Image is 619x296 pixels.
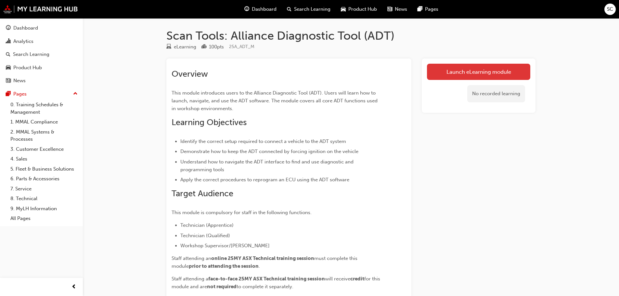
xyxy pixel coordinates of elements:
span: Learning Objectives [172,117,247,127]
span: chart-icon [6,39,11,45]
span: will receive [325,276,350,282]
span: Understand how to navigate the ADT interface to find and use diagnostic and programming tools [180,159,355,173]
a: 1. MMAL Compliance [8,117,80,127]
a: Launch eLearning module [427,64,530,80]
span: news-icon [6,78,11,84]
span: Technician (Apprentice) [180,222,234,228]
div: Dashboard [13,24,38,32]
span: credit [350,276,364,282]
span: face-to-face 25MY ASX Technical training session [208,276,325,282]
a: Search Learning [3,48,80,60]
div: Type [166,43,196,51]
span: guage-icon [6,25,11,31]
a: car-iconProduct Hub [336,3,382,16]
a: news-iconNews [382,3,412,16]
a: 2. MMAL Systems & Processes [8,127,80,144]
span: online 25MY ASX Technical training session [211,255,314,261]
a: 5. Fleet & Business Solutions [8,164,80,174]
button: Pages [3,88,80,100]
div: Analytics [13,38,33,45]
span: search-icon [6,52,10,58]
span: Learning resource code [229,44,254,49]
span: Demonstrate how to keep the ADT connected by forcing ignition on the vehicle [180,148,358,154]
a: 7. Service [8,184,80,194]
a: pages-iconPages [412,3,444,16]
div: 100 pts [209,43,224,51]
span: search-icon [287,5,291,13]
span: podium-icon [201,44,206,50]
a: Dashboard [3,22,80,34]
span: not required [207,284,237,290]
span: prev-icon [71,283,76,291]
span: Target Audience [172,188,233,199]
a: 6. Parts & Accessories [8,174,80,184]
div: eLearning [174,43,196,51]
span: News [395,6,407,13]
div: Pages [13,90,27,98]
div: Points [201,43,224,51]
a: All Pages [8,213,80,224]
button: DashboardAnalyticsSearch LearningProduct HubNews [3,21,80,88]
div: No recorded learning [467,85,525,102]
a: 8. Technical [8,194,80,204]
span: car-icon [341,5,346,13]
span: Technician (Qualified) [180,233,230,238]
span: Dashboard [252,6,277,13]
span: learningResourceType_ELEARNING-icon [166,44,171,50]
span: SC [607,6,613,13]
span: Pages [425,6,438,13]
span: Overview [172,69,208,79]
span: Workshop Supervisor/[PERSON_NAME] [180,243,270,249]
span: Apply the correct procedures to reprogram an ECU using the ADT software [180,177,349,183]
div: Product Hub [13,64,42,71]
a: guage-iconDashboard [239,3,282,16]
span: Staff attending an [172,255,211,261]
a: 0. Training Schedules & Management [8,100,80,117]
div: Search Learning [13,51,49,58]
span: Staff attending a [172,276,208,282]
img: mmal [3,5,78,13]
div: News [13,77,26,84]
span: . [259,263,260,269]
span: pages-icon [418,5,422,13]
a: 9. MyLH Information [8,204,80,214]
span: to complete it separately. [237,284,293,290]
h1: Scan Tools: Alliance Diagnostic Tool (ADT) [166,29,535,43]
span: pages-icon [6,91,11,97]
span: car-icon [6,65,11,71]
span: prior to attending the session [189,263,259,269]
a: 4. Sales [8,154,80,164]
span: news-icon [387,5,392,13]
span: Identify the correct setup required to connect a vehicle to the ADT system [180,138,346,144]
a: 3. Customer Excellence [8,144,80,154]
span: Product Hub [348,6,377,13]
a: search-iconSearch Learning [282,3,336,16]
span: This module is compulsory for staff in the following functions. [172,210,312,215]
a: Product Hub [3,62,80,74]
button: SC [604,4,616,15]
span: up-icon [73,90,78,98]
span: Search Learning [294,6,330,13]
a: Analytics [3,35,80,47]
span: This module introduces users to the Alliance Diagnostic Tool (ADT). Users will learn how to launc... [172,90,379,111]
span: guage-icon [244,5,249,13]
a: News [3,75,80,87]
